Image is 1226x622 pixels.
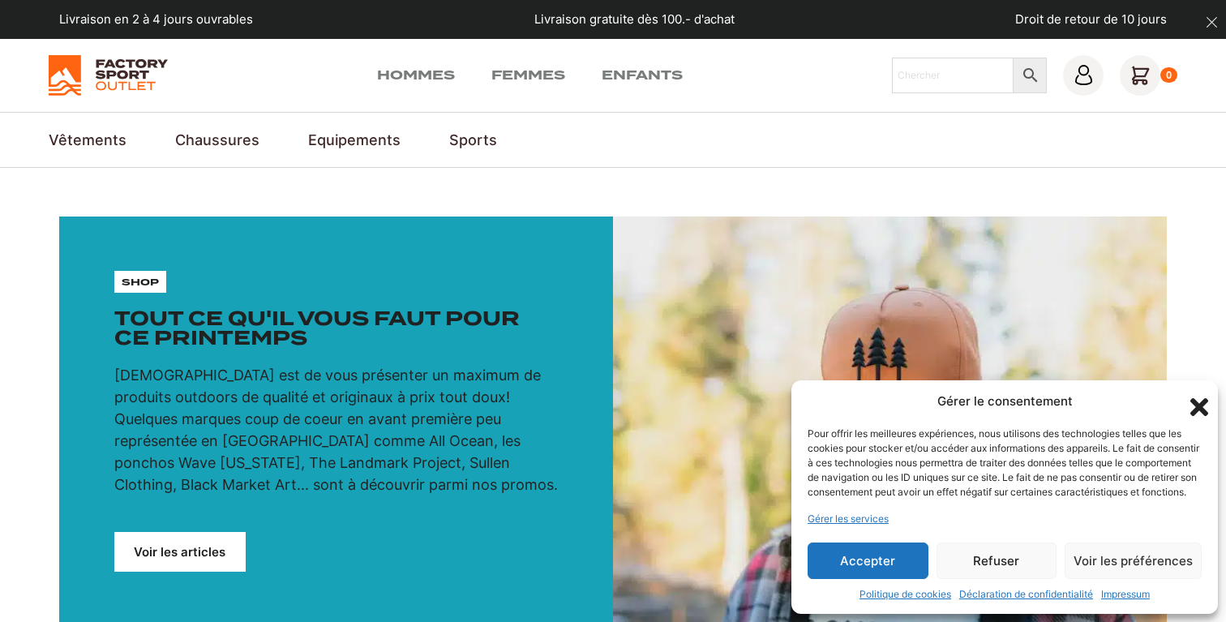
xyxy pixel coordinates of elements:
[808,512,889,526] a: Gérer les services
[602,66,683,85] a: Enfants
[859,587,951,602] a: Politique de cookies
[122,275,159,290] p: shop
[808,543,928,579] button: Accepter
[808,427,1200,500] div: Pour offrir les meilleures expériences, nous utilisons des technologies telles que les cookies po...
[937,393,1073,411] div: Gérer le consentement
[308,129,401,151] a: Equipements
[449,129,497,151] a: Sports
[1198,8,1226,36] button: dismiss
[1065,543,1202,579] button: Voir les préférences
[491,66,565,85] a: Femmes
[49,129,126,151] a: Vêtements
[59,11,253,29] p: Livraison en 2 à 4 jours ouvrables
[1101,587,1150,602] a: Impressum
[892,58,1014,93] input: Chercher
[114,364,559,495] p: [DEMOGRAPHIC_DATA] est de vous présenter un maximum de produits outdoors de qualité et originaux ...
[1185,393,1202,410] div: Fermer la boîte de dialogue
[959,587,1093,602] a: Déclaration de confidentialité
[49,55,168,96] img: Factory Sport Outlet
[114,309,559,348] h1: Tout ce qu'il vous faut pour ce printemps
[114,532,246,572] a: Voir les articles
[377,66,455,85] a: Hommes
[1160,67,1177,84] div: 0
[937,543,1057,579] button: Refuser
[175,129,259,151] a: Chaussures
[534,11,735,29] p: Livraison gratuite dès 100.- d'achat
[1015,11,1167,29] p: Droit de retour de 10 jours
